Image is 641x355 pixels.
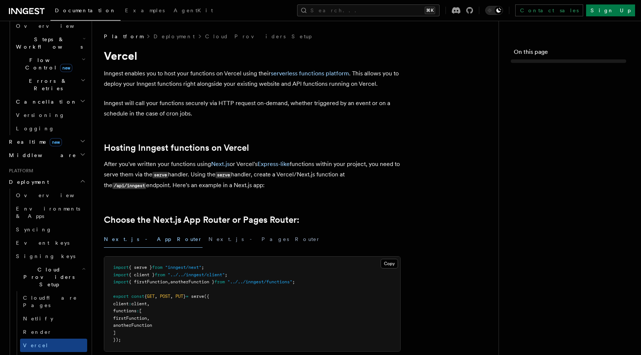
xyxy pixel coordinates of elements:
span: { client } [129,272,155,277]
a: Environments & Apps [13,202,87,223]
span: Environments & Apps [16,206,80,219]
span: { [144,294,147,299]
a: Syncing [13,223,87,236]
span: from [214,279,225,284]
span: Platform [6,168,33,174]
span: : [129,301,131,306]
span: new [50,138,62,146]
span: Cancellation [13,98,77,105]
a: Choose the Next.js App Router or Pages Router: [518,94,626,122]
a: Vercel [514,59,626,73]
span: AgentKit [174,7,213,13]
a: Deploying to Vercel [518,122,626,135]
span: const [131,294,144,299]
span: Middleware [6,152,76,159]
p: Inngest will call your functions securely via HTTP request on-demand, whether triggered by an eve... [104,98,401,119]
a: Netlify [20,312,87,325]
button: Cloud Providers Setup [13,263,87,291]
span: from [155,272,165,277]
span: from [152,265,162,270]
span: Configure protection bypass [526,159,626,174]
span: Cloudflare Pages [23,295,77,308]
a: Sign Up [586,4,635,16]
a: Versioning [13,108,87,122]
span: import [113,265,129,270]
span: Manually syncing apps [521,201,621,208]
div: Inngest Functions [6,19,87,135]
a: serverless functions platform [271,70,349,77]
button: Realtimenew [6,135,87,149]
span: Flow Control [13,56,82,71]
a: Contact sales [515,4,583,16]
span: new [60,64,72,72]
button: Search...⌘K [297,4,440,16]
span: Cloud Providers Setup [13,266,82,288]
span: Netlify [23,316,53,322]
span: Versioning [16,112,65,118]
span: { serve } [129,265,152,270]
span: Render [23,329,52,335]
span: Signing keys [16,253,75,259]
a: Manually syncing apps [518,198,626,211]
span: : [137,308,139,313]
span: Vercel [23,342,49,348]
span: Deployment [6,178,49,186]
a: Configure protection bypass [523,156,626,177]
p: After you've written your functions using or Vercel's functions within your project, you need to ... [104,159,401,191]
span: Deploying to Vercel [521,125,607,132]
a: Next.js [211,160,230,167]
span: ({ [204,294,209,299]
button: Errors & Retries [13,74,87,95]
span: Multiple apps in one single Vercel project [521,180,626,195]
span: , [170,294,173,299]
button: Next.js - App Router [104,231,203,248]
a: Cloudflare Pages [20,291,87,312]
a: Hosting Inngest functions on Vercel [518,73,626,94]
span: Examples [125,7,165,13]
span: ; [292,279,295,284]
a: Event keys [13,236,87,250]
button: Steps & Workflows [13,33,87,53]
a: Hosting Inngest functions on Vercel [104,143,249,153]
button: Toggle dark mode [485,6,503,15]
a: Express-like [257,160,290,167]
span: client [131,301,147,306]
button: Flow Controlnew [13,53,87,74]
span: serve [191,294,204,299]
a: Choose the Next.js App Router or Pages Router: [104,215,299,225]
span: = [186,294,188,299]
h4: On this page [514,48,626,59]
a: Examples [121,2,169,20]
span: Overview [16,192,92,198]
a: Bypassing Deployment Protection [518,135,626,156]
a: Render [20,325,87,339]
span: "../../inngest/functions" [227,279,292,284]
a: Signing keys [13,250,87,263]
kbd: ⌘K [425,7,435,14]
button: Cancellation [13,95,87,108]
span: functions [113,308,137,313]
span: import [113,279,129,284]
span: , [147,316,149,321]
span: , [168,279,170,284]
p: Inngest enables you to host your functions on Vercel using their . This allows you to deploy your... [104,68,401,89]
span: Choose the Next.js App Router or Pages Router: [521,97,626,119]
h1: Vercel [104,49,401,62]
span: PUT [175,294,183,299]
a: Documentation [50,2,121,21]
a: Overview [13,19,87,33]
span: Steps & Workflows [13,36,83,51]
span: anotherFunction [113,323,152,328]
button: Copy [381,259,398,268]
span: export [113,294,129,299]
span: } [183,294,186,299]
a: Cloud Providers Setup [205,33,312,40]
button: Deployment [6,175,87,189]
code: serve [152,172,168,178]
button: Middleware [6,149,87,162]
span: Platform [104,33,143,40]
span: }); [113,337,121,342]
span: Hosting Inngest functions on Vercel [521,76,626,91]
span: ; [201,265,204,270]
a: Vercel [20,339,87,352]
